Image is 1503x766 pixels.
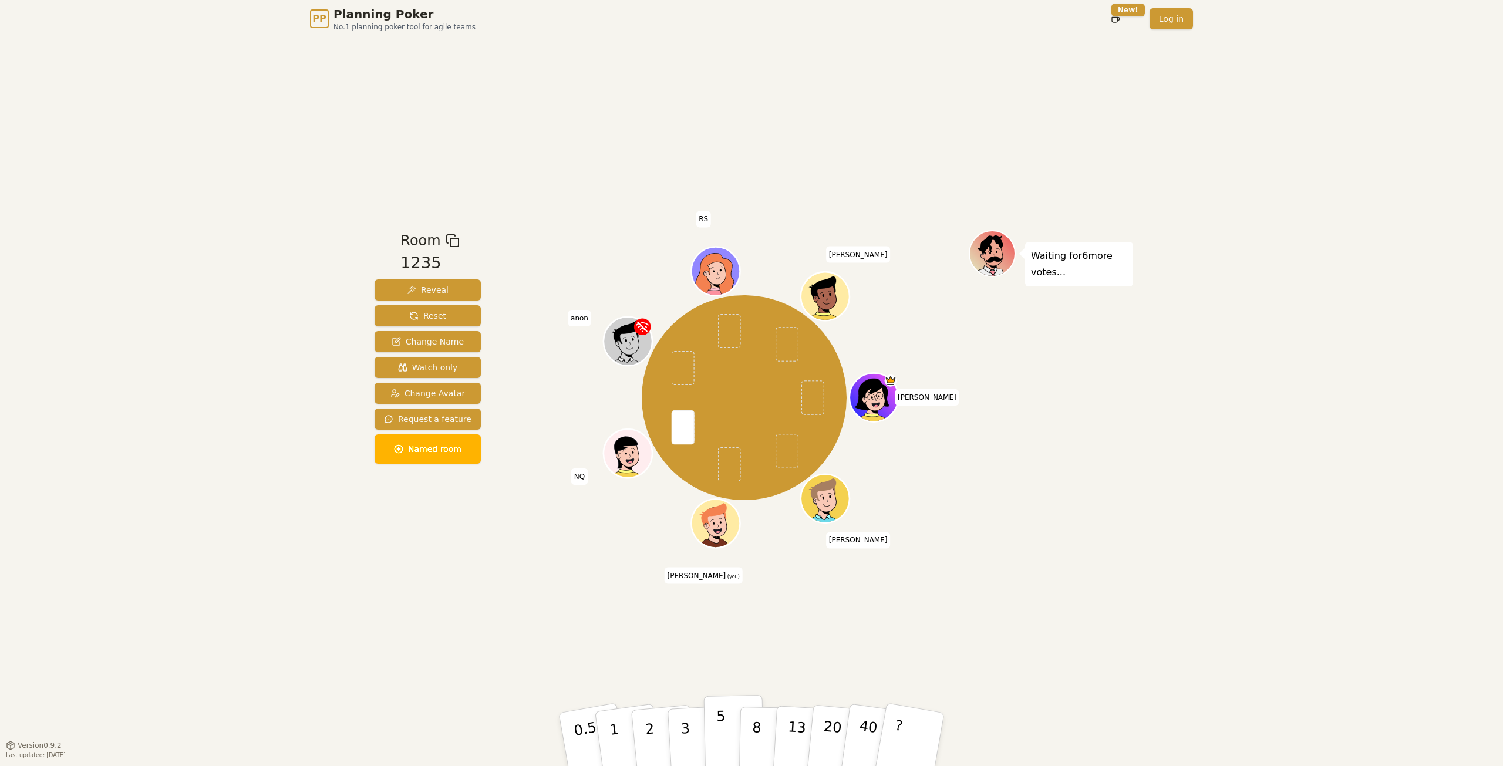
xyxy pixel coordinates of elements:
[18,741,62,750] span: Version 0.9.2
[571,468,588,485] span: Click to change your name
[826,247,891,263] span: Click to change your name
[1105,8,1126,29] button: New!
[665,568,743,584] span: Click to change your name
[375,279,481,301] button: Reveal
[400,230,440,251] span: Room
[398,362,458,373] span: Watch only
[1031,248,1127,281] p: Waiting for 6 more votes...
[696,211,711,228] span: Click to change your name
[375,305,481,326] button: Reset
[384,413,471,425] span: Request a feature
[409,310,446,322] span: Reset
[375,357,481,378] button: Watch only
[312,12,326,26] span: PP
[1150,8,1193,29] a: Log in
[400,251,459,275] div: 1235
[333,6,476,22] span: Planning Poker
[726,574,740,579] span: (you)
[392,336,464,347] span: Change Name
[6,741,62,750] button: Version0.9.2
[390,387,466,399] span: Change Avatar
[394,443,461,455] span: Named room
[375,409,481,430] button: Request a feature
[6,752,66,758] span: Last updated: [DATE]
[692,501,738,546] button: Click to change your avatar
[884,374,897,387] span: Heidi is the host
[310,6,476,32] a: PPPlanning PokerNo.1 planning poker tool for agile teams
[375,331,481,352] button: Change Name
[895,389,959,406] span: Click to change your name
[333,22,476,32] span: No.1 planning poker tool for agile teams
[407,284,449,296] span: Reveal
[568,310,591,326] span: Click to change your name
[375,383,481,404] button: Change Avatar
[1111,4,1145,16] div: New!
[826,532,891,549] span: Click to change your name
[375,434,481,464] button: Named room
